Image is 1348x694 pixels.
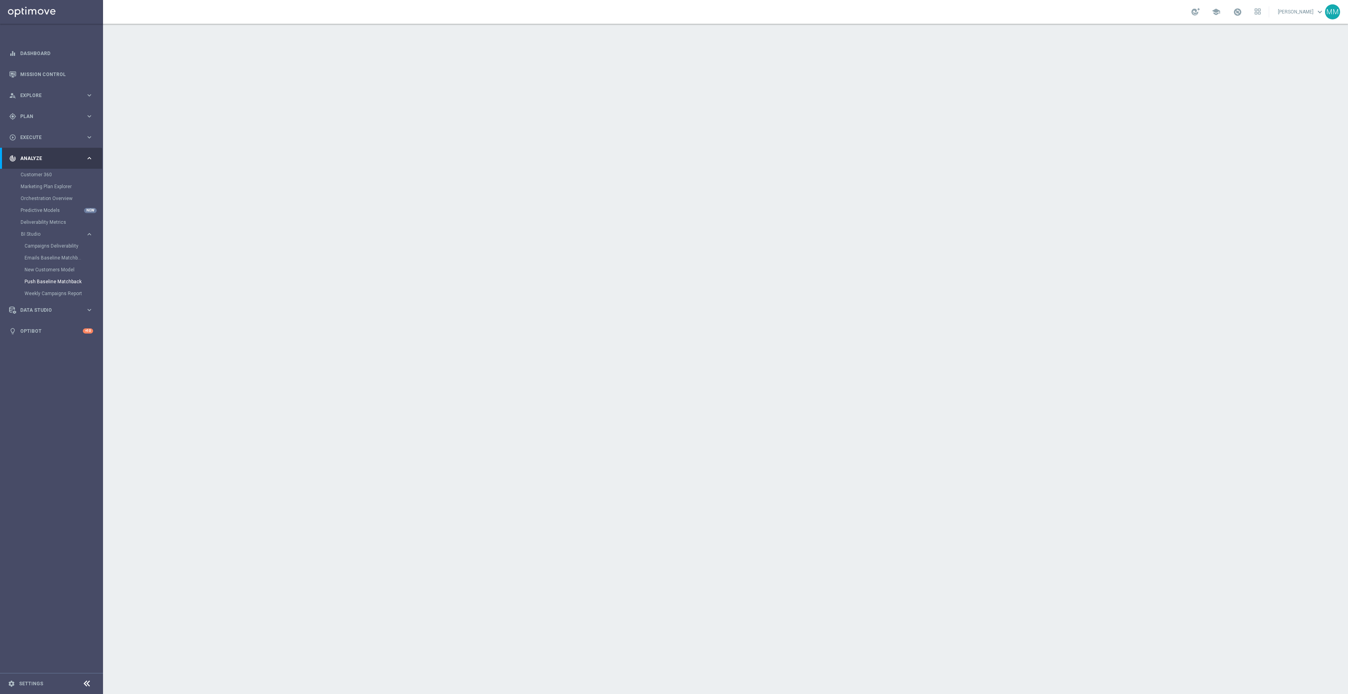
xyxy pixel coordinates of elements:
a: Mission Control [20,64,93,85]
div: NEW [84,208,97,213]
div: Orchestration Overview [21,193,102,204]
button: gps_fixed Plan keyboard_arrow_right [9,113,94,120]
div: Deliverability Metrics [21,216,102,228]
div: Plan [9,113,86,120]
div: Marketing Plan Explorer [21,181,102,193]
div: +10 [83,328,93,334]
i: keyboard_arrow_right [86,231,93,238]
a: [PERSON_NAME]keyboard_arrow_down [1277,6,1325,18]
div: MM [1325,4,1340,19]
i: track_changes [9,155,16,162]
a: Emails Baseline Matchback [25,255,82,261]
button: play_circle_outline Execute keyboard_arrow_right [9,134,94,141]
span: BI Studio [21,232,78,236]
a: Customer 360 [21,172,82,178]
button: Data Studio keyboard_arrow_right [9,307,94,313]
div: Optibot [9,320,93,341]
i: keyboard_arrow_right [86,112,93,120]
div: Explore [9,92,86,99]
div: BI Studio [21,232,86,236]
a: Push Baseline Matchback [25,278,82,285]
div: Weekly Campaigns Report [25,288,102,299]
div: Predictive Models [21,204,102,216]
button: BI Studio keyboard_arrow_right [21,231,94,237]
div: Customer 360 [21,169,102,181]
span: Data Studio [20,308,86,313]
i: settings [8,680,15,687]
i: lightbulb [9,328,16,335]
a: Orchestration Overview [21,195,82,202]
a: Dashboard [20,43,93,64]
div: Analyze [9,155,86,162]
a: New Customers Model [25,267,82,273]
span: keyboard_arrow_down [1316,8,1324,16]
div: Mission Control [9,64,93,85]
a: Weekly Campaigns Report [25,290,82,297]
a: Marketing Plan Explorer [21,183,82,190]
button: track_changes Analyze keyboard_arrow_right [9,155,94,162]
i: person_search [9,92,16,99]
span: school [1212,8,1220,16]
button: person_search Explore keyboard_arrow_right [9,92,94,99]
a: Campaigns Deliverability [25,243,82,249]
div: Push Baseline Matchback [25,276,102,288]
span: Explore [20,93,86,98]
i: keyboard_arrow_right [86,92,93,99]
div: Data Studio [9,307,86,314]
button: equalizer Dashboard [9,50,94,57]
div: Dashboard [9,43,93,64]
span: Analyze [20,156,86,161]
a: Settings [19,681,43,686]
a: Optibot [20,320,83,341]
i: keyboard_arrow_right [86,154,93,162]
a: Predictive Models [21,207,82,214]
i: keyboard_arrow_right [86,133,93,141]
div: Emails Baseline Matchback [25,252,102,264]
a: Deliverability Metrics [21,219,82,225]
div: BI Studio [21,228,102,299]
button: lightbulb Optibot +10 [9,328,94,334]
i: equalizer [9,50,16,57]
button: Mission Control [9,71,94,78]
i: play_circle_outline [9,134,16,141]
i: gps_fixed [9,113,16,120]
i: keyboard_arrow_right [86,306,93,314]
span: Execute [20,135,86,140]
span: Plan [20,114,86,119]
div: Campaigns Deliverability [25,240,102,252]
div: Execute [9,134,86,141]
div: New Customers Model [25,264,102,276]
